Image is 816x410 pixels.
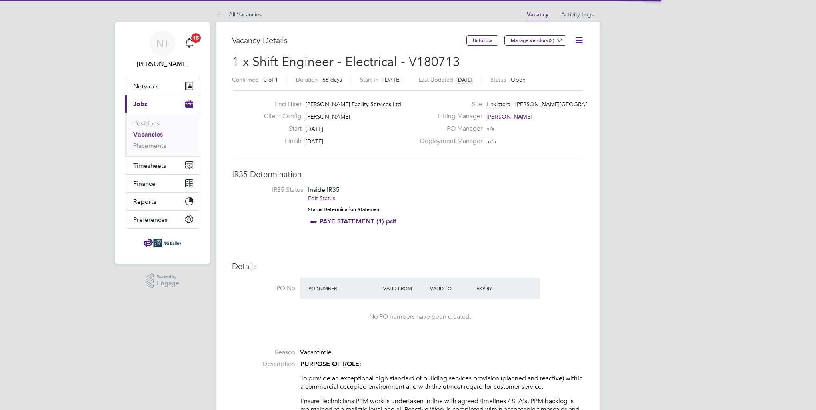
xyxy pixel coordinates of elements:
[216,11,262,18] a: All Vacancies
[306,281,381,295] div: PO Number
[258,100,302,109] label: End Hirer
[232,360,295,368] label: Description
[419,76,453,83] label: Last Updated
[232,76,259,83] label: Confirmed
[466,35,498,46] button: Unfollow
[146,273,180,289] a: Powered byEngage
[232,54,460,70] span: 1 x Shift Engineer - Electrical - V180713
[157,273,179,280] span: Powered by
[308,186,340,193] span: Inside IR35
[322,76,342,83] span: 56 days
[133,100,147,108] span: Jobs
[125,95,200,113] button: Jobs
[306,125,323,133] span: [DATE]
[486,113,532,120] span: [PERSON_NAME]
[488,138,496,145] span: n/a
[360,76,378,83] label: Start In
[133,131,163,138] a: Vacancies
[181,30,197,56] a: 15
[504,35,566,46] button: Manage Vendors (2)
[456,76,472,83] span: [DATE]
[308,195,335,202] a: Edit Status
[306,138,323,145] span: [DATE]
[300,360,361,368] strong: PURPOSE OF ROLE:
[133,162,166,169] span: Timesheets
[133,142,166,149] a: Placements
[415,112,482,121] label: Hiring Manager
[125,237,200,249] a: Go to home page
[232,169,584,179] h3: IR35 Determination
[308,207,381,212] strong: Status Determination Statement
[133,180,156,187] span: Finance
[306,113,350,120] span: [PERSON_NAME]
[415,100,482,109] label: Site
[527,11,548,18] a: Vacancy
[258,125,302,133] label: Start
[125,77,200,95] button: Network
[125,59,200,69] span: Nigel Thornborrow
[125,175,200,192] button: Finance
[232,35,466,46] h3: Vacancy Details
[240,186,303,194] label: IR35 Status
[511,76,526,83] span: Open
[415,137,482,145] label: Deployment Manager
[144,237,181,249] img: ngbailey-logo-retina.png
[296,76,318,83] label: Duration
[264,76,278,83] span: 0 of 1
[486,101,617,108] span: Linklaters - [PERSON_NAME][GEOGRAPHIC_DATA]
[300,374,584,391] p: To provide an exceptional high standard of building services provision (planned and reactive) wit...
[125,211,200,228] button: Preferences
[115,22,210,264] nav: Main navigation
[232,284,295,293] label: PO No
[300,348,332,356] span: Vacant role
[490,76,506,83] label: Status
[428,281,475,295] div: Valid To
[133,198,156,205] span: Reports
[306,101,401,108] span: [PERSON_NAME] Facility Services Ltd
[486,125,494,133] span: n/a
[133,82,158,90] span: Network
[157,280,179,287] span: Engage
[320,217,396,225] a: PAYE STATEMENT (1).pdf
[232,261,584,271] h3: Details
[125,157,200,174] button: Timesheets
[133,119,160,127] a: Positions
[561,11,594,18] a: Activity Logs
[125,30,200,69] a: NT[PERSON_NAME]
[156,38,169,48] span: NT
[125,113,200,156] div: Jobs
[415,125,482,133] label: PO Manager
[381,281,428,295] div: Valid From
[258,137,302,145] label: Finish
[125,193,200,210] button: Reports
[191,33,201,43] span: 15
[133,216,168,223] span: Preferences
[474,281,521,295] div: Expiry
[258,112,302,121] label: Client Config
[232,348,295,357] label: Reason
[383,76,401,83] span: [DATE]
[308,313,532,321] div: No PO numbers have been created.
